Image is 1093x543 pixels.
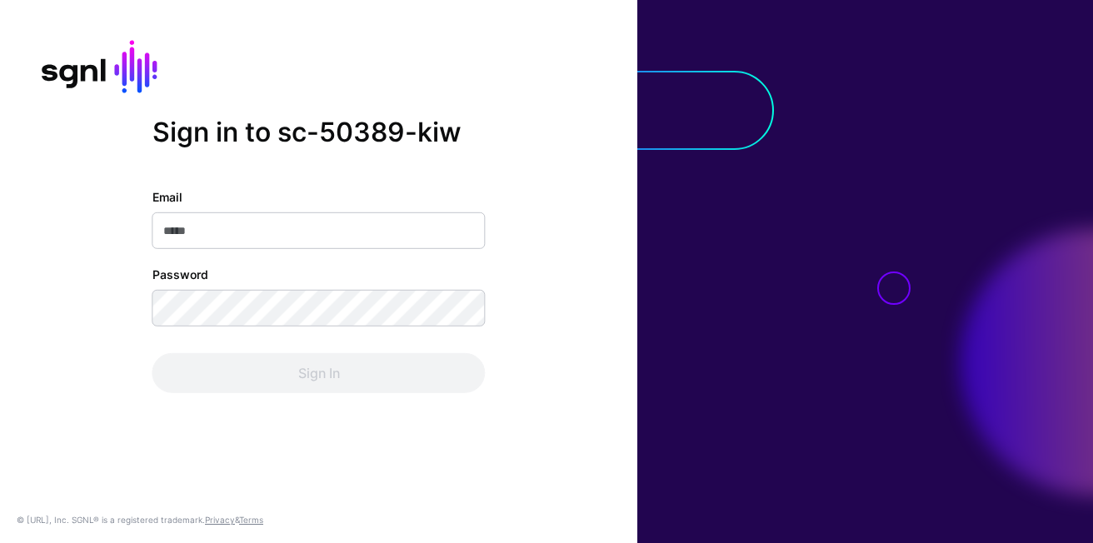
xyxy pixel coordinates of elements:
[152,188,182,206] label: Email
[152,117,486,148] h2: Sign in to sc-50389-kiw
[239,515,263,525] a: Terms
[17,513,263,526] div: © [URL], Inc. SGNL® is a registered trademark. &
[152,266,208,283] label: Password
[205,515,235,525] a: Privacy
